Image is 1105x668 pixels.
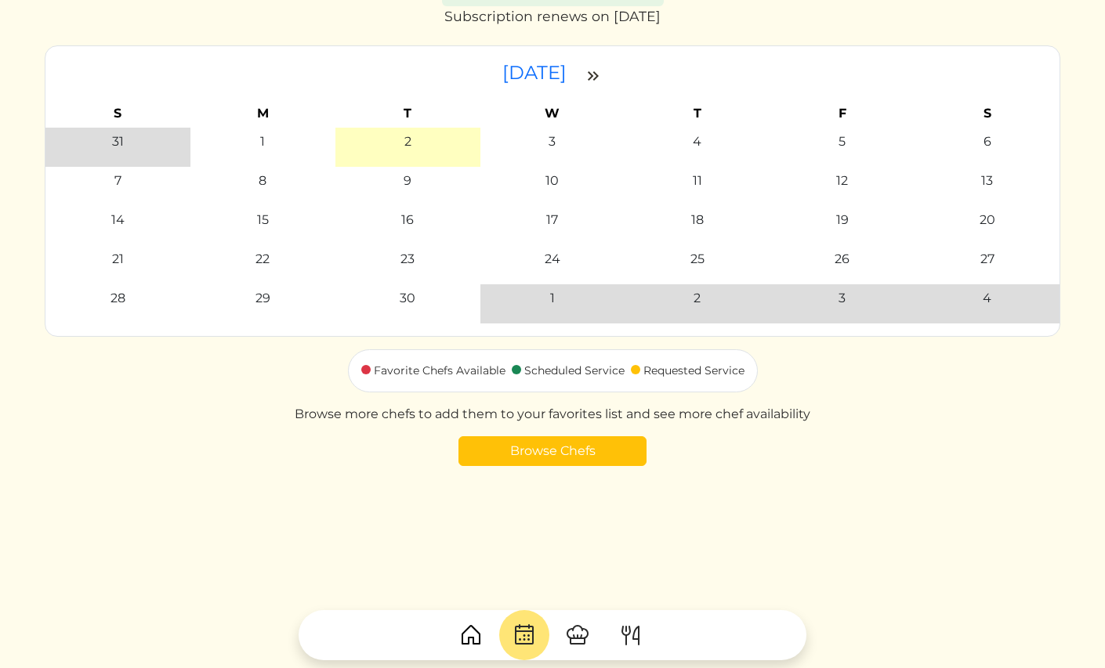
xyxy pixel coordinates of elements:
[584,67,603,85] img: double_arrow_right-997dabdd2eccb76564fe50414fa626925505af7f86338824324e960bc414e1a4.svg
[404,172,411,190] a: 9
[458,623,484,648] img: House-9bf13187bcbb5817f509fe5e7408150f90897510c4275e13d0d5fca38e0b5951.svg
[625,99,770,128] th: T
[693,172,702,190] a: 11
[546,211,558,229] a: 17
[694,289,701,308] a: 2
[45,99,190,128] th: S
[335,99,480,128] th: T
[400,250,415,269] a: 23
[502,61,571,84] a: [DATE]
[480,99,625,128] th: W
[549,132,556,151] div: 3
[984,132,991,151] a: 6
[114,172,121,190] a: 7
[110,289,125,308] a: 28
[643,363,745,379] div: Requested Service
[255,289,270,308] a: 29
[550,289,555,308] a: 1
[112,250,124,269] a: 21
[444,6,661,27] div: Subscription renews on [DATE]
[260,132,265,151] div: 1
[502,61,567,84] time: [DATE]
[980,250,994,269] a: 27
[374,363,505,379] div: Favorite Chefs Available
[295,405,810,424] p: Browse more chefs to add them to your favorites list and see more chef availability
[401,211,414,229] a: 16
[836,172,848,190] a: 12
[693,132,701,151] a: 4
[259,172,266,190] a: 8
[255,250,270,269] a: 22
[836,211,849,229] a: 19
[545,250,560,269] a: 24
[915,99,1060,128] th: S
[565,623,590,648] img: ChefHat-a374fb509e4f37eb0702ca99f5f64f3b6956810f32a249b33092029f8484b388.svg
[512,623,537,648] img: CalendarDots-5bcf9d9080389f2a281d69619e1c85352834be518fbc73d9501aef674afc0d57.svg
[839,289,846,308] a: 3
[112,132,124,151] div: 31
[981,172,993,190] a: 13
[618,623,643,648] img: ForkKnife-55491504ffdb50bab0c1e09e7649658475375261d09fd45db06cec23bce548bf.svg
[257,211,269,229] a: 15
[839,132,846,151] a: 5
[980,211,995,229] a: 20
[111,211,125,229] a: 14
[404,132,411,151] a: 2
[690,250,705,269] a: 25
[983,289,991,308] a: 4
[400,289,415,308] a: 30
[190,99,335,128] th: M
[545,172,559,190] a: 10
[691,211,704,229] a: 18
[458,436,647,466] a: Browse Chefs
[770,99,915,128] th: F
[835,250,850,269] a: 26
[524,363,625,379] div: Scheduled Service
